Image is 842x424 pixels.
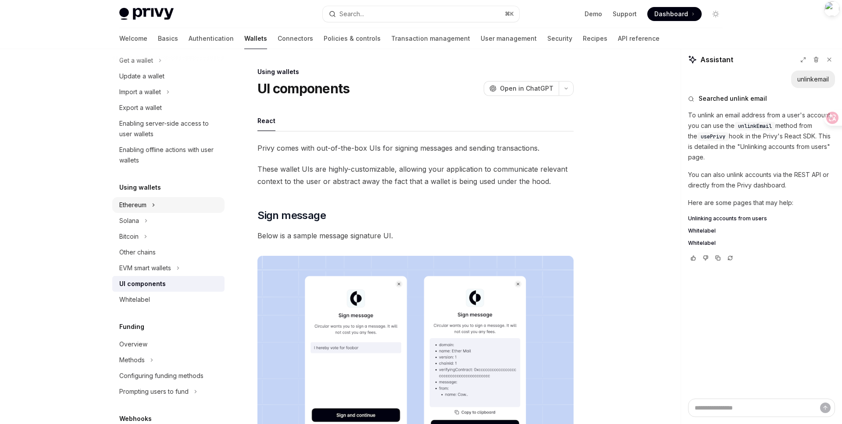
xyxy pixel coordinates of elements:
[797,75,829,84] div: unlinkemail
[112,276,225,292] a: UI components
[505,11,514,18] span: ⌘ K
[688,227,835,234] a: Whitelabel
[500,84,553,93] span: Open in ChatGPT
[112,116,225,142] a: Enabling server-side access to user wallets
[119,216,139,226] div: Solana
[481,28,537,49] a: User management
[119,279,166,289] div: UI components
[244,28,267,49] a: Wallets
[119,182,161,193] h5: Using wallets
[688,240,835,247] a: Whitelabel
[119,247,156,258] div: Other chains
[613,10,637,18] a: Support
[119,386,189,397] div: Prompting users to fund
[112,368,225,384] a: Configuring funding methods
[688,240,716,247] span: Whitelabel
[618,28,660,49] a: API reference
[119,413,152,424] h5: Webhooks
[158,28,178,49] a: Basics
[323,6,519,22] button: Search...⌘K
[709,7,723,21] button: Toggle dark mode
[119,102,162,113] div: Export a wallet
[257,163,574,187] span: These wallet UIs are highly-customizable, allowing your application to communicate relevant conte...
[119,355,145,365] div: Methods
[738,123,772,130] span: unlinkEmail
[257,110,275,131] button: React
[257,67,574,76] div: Using wallets
[119,322,144,332] h5: Funding
[257,142,574,154] span: Privy comes with out-of-the-box UIs for signing messages and sending transactions.
[701,133,725,140] span: usePrivy
[119,28,147,49] a: Welcome
[112,100,225,116] a: Export a wallet
[699,94,767,103] span: Searched unlink email
[324,28,381,49] a: Policies & controls
[647,7,702,21] a: Dashboard
[278,28,313,49] a: Connectors
[119,71,164,81] div: Update a wallet
[119,294,150,305] div: Whitelabel
[688,227,716,234] span: Whitelabel
[119,339,147,350] div: Overview
[119,145,219,166] div: Enabling offline actions with user wallets
[585,10,602,18] a: Demo
[112,142,225,168] a: Enabling offline actions with user wallets
[688,215,767,222] span: Unlinking accounts from users
[119,87,161,97] div: Import a wallet
[688,215,835,222] a: Unlinking accounts from users
[339,9,364,19] div: Search...
[119,231,139,242] div: Bitcoin
[257,230,574,242] span: Below is a sample message signature UI.
[257,81,350,96] h1: UI components
[820,403,831,413] button: Send message
[688,110,835,163] p: To unlink an email address from a user's account, you can use the method from the hook in the Pri...
[391,28,470,49] a: Transaction management
[688,94,835,103] button: Searched unlink email
[112,244,225,260] a: Other chains
[484,81,559,96] button: Open in ChatGPT
[688,198,835,208] p: Here are some pages that may help:
[119,371,203,381] div: Configuring funding methods
[112,68,225,84] a: Update a wallet
[189,28,234,49] a: Authentication
[119,118,219,139] div: Enabling server-side access to user wallets
[112,292,225,307] a: Whitelabel
[583,28,607,49] a: Recipes
[654,10,688,18] span: Dashboard
[119,263,171,273] div: EVM smart wallets
[119,8,174,20] img: light logo
[119,200,146,210] div: Ethereum
[112,336,225,352] a: Overview
[700,54,733,65] span: Assistant
[547,28,572,49] a: Security
[257,208,326,223] span: Sign message
[688,170,835,191] p: You can also unlink accounts via the REST API or directly from the Privy dashboard.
